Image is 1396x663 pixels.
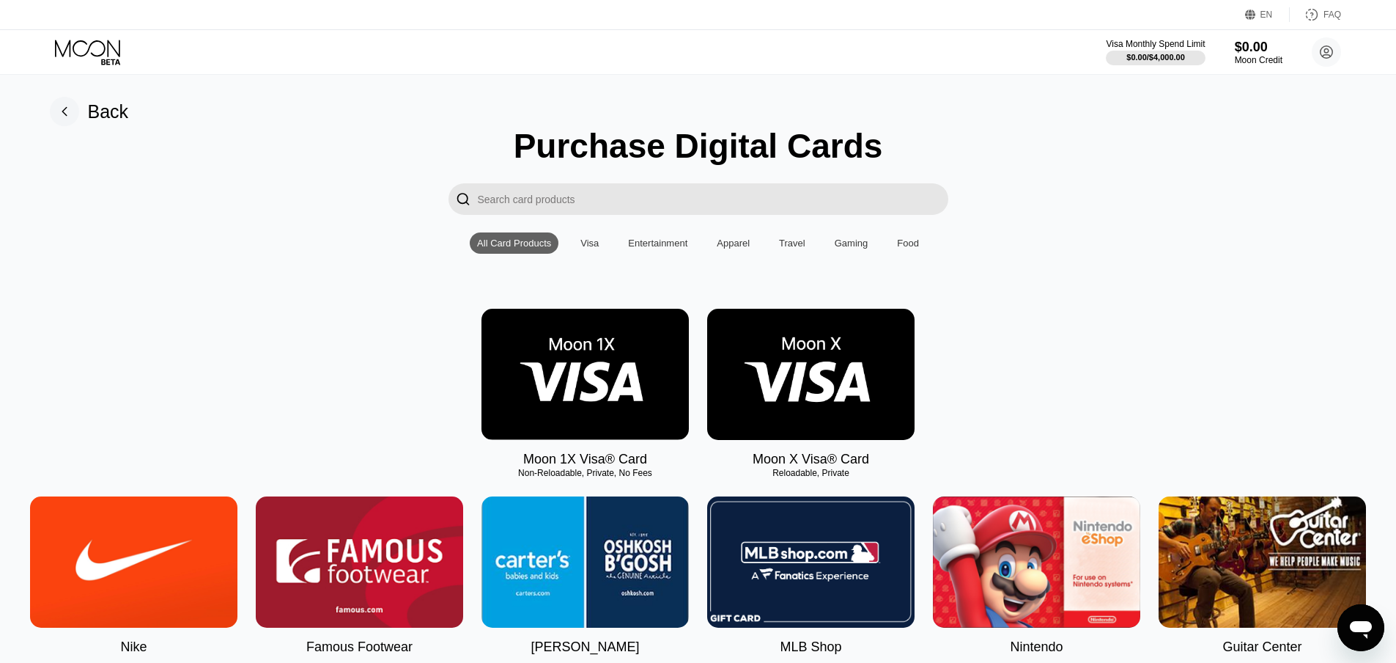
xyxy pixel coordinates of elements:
[1323,10,1341,20] div: FAQ
[1235,40,1282,55] div: $0.00
[717,238,750,249] div: Apparel
[1010,640,1063,655] div: Nintendo
[50,97,129,126] div: Back
[621,232,695,254] div: Entertainment
[753,452,869,467] div: Moon X Visa® Card
[120,640,147,655] div: Nike
[531,640,639,655] div: [PERSON_NAME]
[478,183,948,215] input: Search card products
[1337,604,1384,651] iframe: Кнопка запуска окна обмена сообщениями
[477,238,551,249] div: All Card Products
[772,232,813,254] div: Travel
[1260,10,1273,20] div: EN
[1235,40,1282,65] div: $0.00Moon Credit
[1106,39,1205,65] div: Visa Monthly Spend Limit$0.00/$4,000.00
[1222,640,1301,655] div: Guitar Center
[707,468,915,478] div: Reloadable, Private
[88,101,129,122] div: Back
[481,468,689,478] div: Non-Reloadable, Private, No Fees
[456,191,470,208] div: 
[1245,7,1290,22] div: EN
[448,183,478,215] div: 
[1235,55,1282,65] div: Moon Credit
[470,232,558,254] div: All Card Products
[523,452,647,467] div: Moon 1X Visa® Card
[1126,53,1185,62] div: $0.00 / $4,000.00
[514,126,883,166] div: Purchase Digital Cards
[780,640,841,655] div: MLB Shop
[1290,7,1341,22] div: FAQ
[628,238,687,249] div: Entertainment
[835,238,868,249] div: Gaming
[897,238,919,249] div: Food
[779,238,805,249] div: Travel
[1106,39,1205,49] div: Visa Monthly Spend Limit
[827,232,876,254] div: Gaming
[306,640,413,655] div: Famous Footwear
[709,232,757,254] div: Apparel
[573,232,606,254] div: Visa
[580,238,599,249] div: Visa
[890,232,926,254] div: Food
